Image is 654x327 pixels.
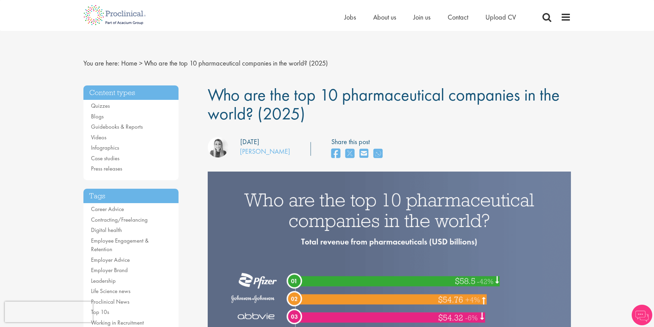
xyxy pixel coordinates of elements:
a: Leadership [91,277,116,284]
a: Blogs [91,113,104,120]
a: Employer Advice [91,256,130,264]
span: You are here: [83,59,119,68]
a: Career Advice [91,205,124,213]
iframe: reCAPTCHA [5,302,93,322]
span: > [139,59,142,68]
a: Life Science news [91,287,130,295]
a: Working in Recruitment [91,319,144,326]
a: Guidebooks & Reports [91,123,143,130]
a: Upload CV [485,13,516,22]
label: Share this post [331,137,386,147]
span: Who are the top 10 pharmaceutical companies in the world? (2025) [144,59,328,68]
a: share on twitter [345,147,354,161]
span: Who are the top 10 pharmaceutical companies in the world? (2025) [208,84,560,125]
a: Employer Brand [91,266,128,274]
a: share on email [359,147,368,161]
a: Employee Engagement & Retention [91,237,149,253]
a: [PERSON_NAME] [240,147,290,156]
a: Jobs [344,13,356,22]
a: breadcrumb link [121,59,137,68]
a: Videos [91,133,106,141]
a: share on facebook [331,147,340,161]
a: Quizzes [91,102,110,109]
img: Hannah Burke [208,137,228,157]
img: Chatbot [632,305,652,325]
a: Contracting/Freelancing [91,216,148,223]
a: Infographics [91,144,119,151]
div: [DATE] [240,137,259,147]
a: About us [373,13,396,22]
h3: Tags [83,189,179,203]
a: Contact [448,13,468,22]
a: Digital health [91,226,122,234]
h3: Content types [83,85,179,100]
a: Join us [413,13,431,22]
a: Case studies [91,154,119,162]
a: Press releases [91,165,122,172]
a: Proclinical News [91,298,129,305]
a: Top 10s [91,308,109,316]
a: share on whats app [374,147,382,161]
